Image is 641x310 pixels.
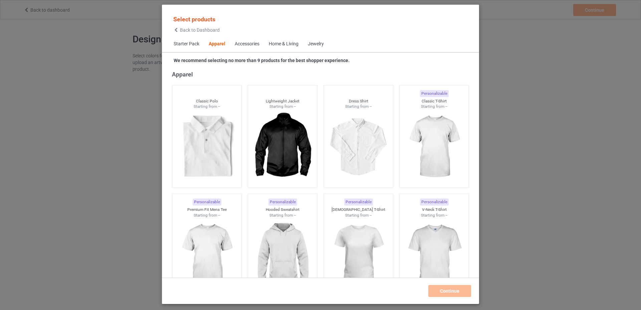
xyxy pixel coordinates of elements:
div: Starting from -- [248,104,317,109]
div: Classic Polo [172,98,242,104]
img: regular.jpg [329,109,388,184]
div: Home & Living [269,41,298,47]
div: Jewelry [308,41,324,47]
div: Starting from -- [324,213,393,218]
div: Personalizable [193,199,221,206]
div: Personalizable [344,199,373,206]
div: Starting from -- [248,213,317,218]
div: Apparel [172,70,472,78]
div: Dress Shirt [324,98,393,104]
div: Starting from -- [324,104,393,109]
div: Apparel [209,41,225,47]
div: Starting from -- [400,104,469,109]
div: [DEMOGRAPHIC_DATA] T-Shirt [324,207,393,213]
div: Lightweight Jacket [248,98,317,104]
img: regular.jpg [404,109,464,184]
span: Back to Dashboard [180,27,220,33]
div: Personalizable [268,199,297,206]
div: Classic T-Shirt [400,98,469,104]
img: regular.jpg [329,218,388,293]
strong: We recommend selecting no more than 9 products for the best shopper experience. [174,58,350,63]
span: Select products [173,16,215,23]
div: Starting from -- [172,104,242,109]
div: Hooded Sweatshirt [248,207,317,213]
img: regular.jpg [177,109,237,184]
div: Starting from -- [172,213,242,218]
div: V-Neck T-Shirt [400,207,469,213]
div: Accessories [235,41,259,47]
div: Personalizable [420,90,449,97]
img: regular.jpg [404,218,464,293]
div: Personalizable [420,199,449,206]
div: Starting from -- [400,213,469,218]
span: Starter Pack [169,36,204,52]
div: Premium Fit Mens Tee [172,207,242,213]
img: regular.jpg [253,109,312,184]
img: regular.jpg [253,218,312,293]
img: regular.jpg [177,218,237,293]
